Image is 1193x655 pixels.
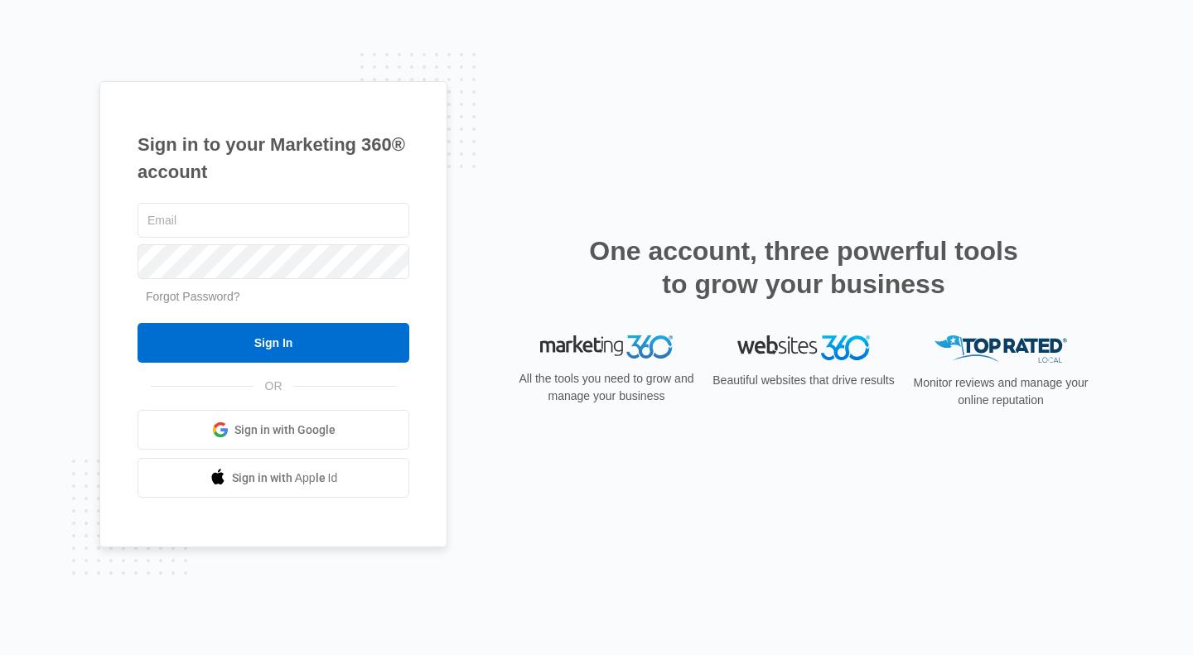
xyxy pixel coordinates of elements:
[935,335,1067,363] img: Top Rated Local
[138,131,409,185] h1: Sign in to your Marketing 360® account
[514,370,699,405] p: All the tools you need to grow and manage your business
[146,290,240,303] a: Forgot Password?
[711,372,896,389] p: Beautiful websites that drive results
[254,378,294,395] span: OR
[737,335,870,359] img: Websites 360
[138,203,409,238] input: Email
[234,421,336,439] span: Sign in with Google
[232,470,338,487] span: Sign in with Apple Id
[584,234,1023,301] h2: One account, three powerful tools to grow your business
[908,374,1094,409] p: Monitor reviews and manage your online reputation
[540,335,673,359] img: Marketing 360
[138,410,409,450] a: Sign in with Google
[138,323,409,363] input: Sign In
[138,458,409,498] a: Sign in with Apple Id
